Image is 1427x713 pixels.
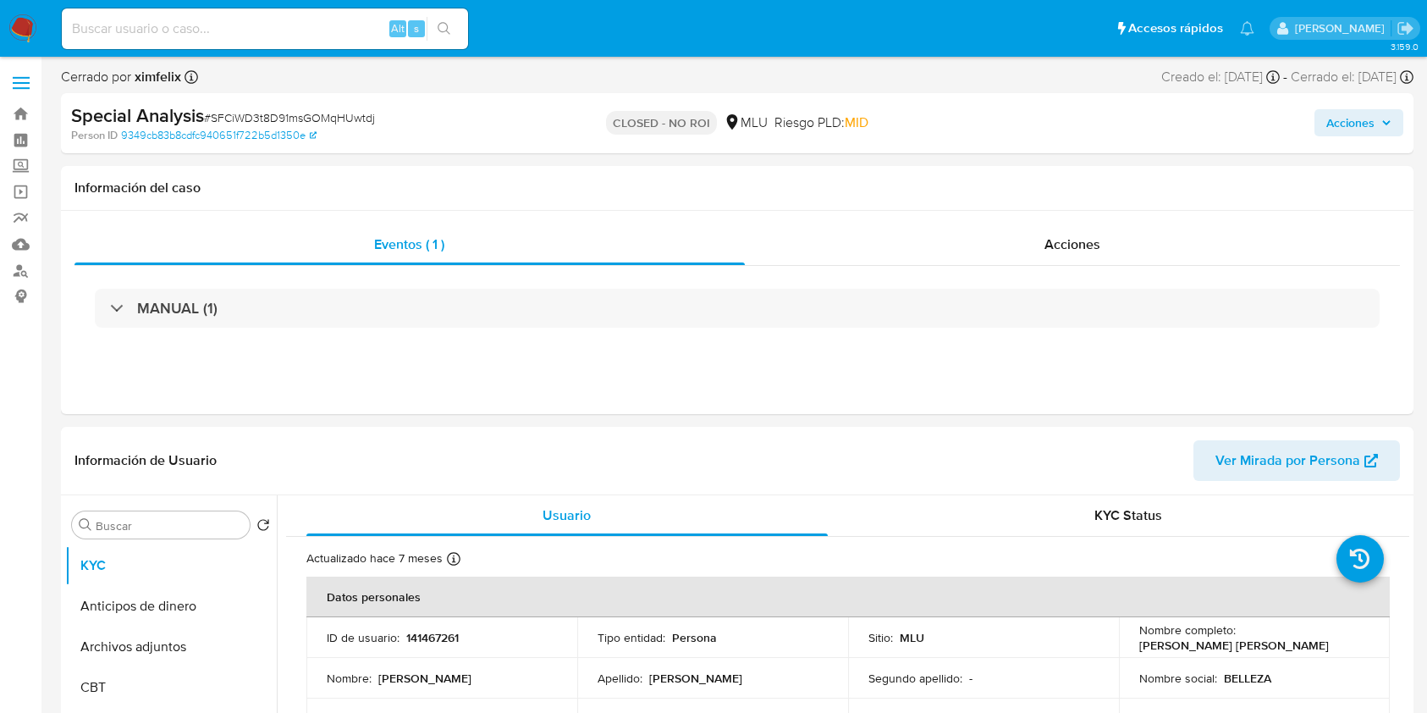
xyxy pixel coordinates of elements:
[327,671,372,686] p: Nombre :
[1139,622,1236,638] p: Nombre completo :
[137,299,218,318] h3: MANUAL (1)
[868,671,962,686] p: Segundo apellido :
[391,20,405,36] span: Alt
[1291,68,1413,86] div: Cerrado el: [DATE]
[969,671,972,686] p: -
[74,452,217,469] h1: Información de Usuario
[1128,19,1223,37] span: Accesos rápidos
[427,17,461,41] button: search-icon
[1094,506,1162,525] span: KYC Status
[1193,440,1400,481] button: Ver Mirada por Persona
[65,545,277,586] button: KYC
[65,627,277,667] button: Archivos adjuntos
[845,113,868,132] span: MID
[378,671,471,686] p: [PERSON_NAME]
[306,550,443,567] p: Actualizado hace 7 meses
[65,586,277,627] button: Anticipos de dinero
[406,630,459,645] p: 141467261
[724,113,768,132] div: MLU
[131,67,181,86] b: ximfelix
[256,518,270,537] button: Volver al orden por defecto
[1139,671,1217,686] p: Nombre social :
[1139,638,1329,653] p: [PERSON_NAME] [PERSON_NAME]
[1161,68,1280,86] div: Creado el: [DATE]
[1044,235,1100,254] span: Acciones
[774,113,868,132] span: Riesgo PLD:
[598,630,665,645] p: Tipo entidad :
[65,667,277,708] button: CBT
[868,630,893,645] p: Sitio :
[900,630,924,645] p: MLU
[606,111,717,135] p: CLOSED - NO ROI
[672,630,717,645] p: Persona
[121,128,317,143] a: 9349cb83b8cdfc940651f722b5d1350e
[96,518,243,533] input: Buscar
[79,518,92,532] button: Buscar
[414,20,419,36] span: s
[71,102,204,129] b: Special Analysis
[649,671,742,686] p: [PERSON_NAME]
[598,671,642,686] p: Apellido :
[1240,21,1254,36] a: Notificaciones
[1215,440,1360,481] span: Ver Mirada por Persona
[327,630,399,645] p: ID de usuario :
[1224,671,1271,686] p: BELLEZA
[1283,68,1287,86] span: -
[95,289,1380,328] div: MANUAL (1)
[204,109,375,126] span: # SFCiWD3t8D91msGOMqHUwtdj
[61,68,181,86] span: Cerrado por
[62,18,468,40] input: Buscar usuario o caso...
[1397,19,1414,37] a: Salir
[374,235,444,254] span: Eventos ( 1 )
[543,506,591,525] span: Usuario
[1326,109,1375,136] span: Acciones
[306,577,1390,617] th: Datos personales
[74,180,1400,196] h1: Información del caso
[1295,20,1391,36] p: ximena.felix@mercadolibre.com
[71,128,118,143] b: Person ID
[1314,109,1403,136] button: Acciones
